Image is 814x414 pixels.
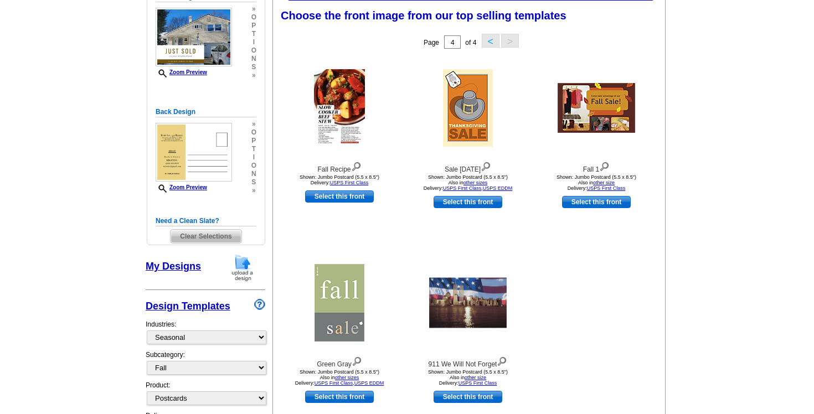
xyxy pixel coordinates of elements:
[587,185,626,191] a: USPS First Class
[450,375,486,380] span: Also in
[305,190,374,203] a: use this design
[482,34,499,48] button: <
[535,159,657,174] div: Fall 1
[228,253,257,282] img: upload-design
[251,178,256,187] span: s
[407,159,529,174] div: Sale [DATE]
[251,22,256,30] span: p
[251,162,256,170] span: o
[407,354,529,369] div: 911 We Will Not Forget
[251,120,256,128] span: »
[146,314,265,350] div: Industries:
[251,55,256,63] span: n
[251,187,256,195] span: »
[251,63,256,71] span: s
[578,180,615,185] span: Also in
[449,180,488,185] span: Also in
[458,380,497,386] a: USPS First Class
[251,46,256,55] span: o
[251,5,256,13] span: »
[535,174,657,191] div: Shown: Jumbo Postcard (5.5 x 8.5") Delivery:
[251,128,256,137] span: o
[599,159,610,172] img: view design details
[279,174,400,185] div: Shown: Jumbo Postcard (5.5 x 8.5") Delivery:
[315,380,353,386] a: USPS First Class
[443,69,493,147] img: Sale Thanksgiving
[320,375,359,380] span: Also in
[434,391,502,403] a: use this design
[463,180,488,185] a: other sizes
[279,354,400,369] div: Green Gray
[281,9,566,22] span: Choose the front image from our top selling templates
[354,380,384,386] a: USPS EDDM
[146,301,230,312] a: Design Templates
[558,83,635,133] img: Fall 1
[330,180,369,185] a: USPS First Class
[279,159,400,174] div: Fall Recipe
[315,264,364,341] img: Green Gray
[483,185,513,191] a: USPS EDDM
[443,185,482,191] a: USPS First Class
[424,39,439,46] span: Page
[465,39,476,46] span: of 4
[497,354,507,366] img: view design details
[481,159,491,172] img: view design details
[251,145,256,153] span: t
[251,71,256,80] span: »
[146,261,201,272] a: My Designs
[156,123,232,182] img: small-thumb.jpg
[251,30,256,38] span: t
[314,69,365,147] img: Fall Recipe
[156,216,256,226] h5: Need a Clean Slate?
[251,137,256,145] span: p
[407,174,529,191] div: Shown: Jumbo Postcard (5.5 x 8.5") Delivery: ,
[251,153,256,162] span: i
[407,369,529,386] div: Shown: Jumbo Postcard (5.5 x 8.5") Delivery:
[593,180,615,185] a: other size
[251,38,256,46] span: i
[171,230,241,243] span: Clear Selections
[562,196,631,208] a: use this design
[305,391,374,403] a: use this design
[156,8,232,66] img: small-thumb.jpg
[146,380,265,411] div: Product:
[352,354,362,366] img: view design details
[156,69,207,75] a: Zoom Preview
[146,350,265,380] div: Subcategory:
[429,278,507,328] img: 911 We Will Not Forget
[465,375,486,380] a: other size
[335,375,359,380] a: other sizes
[279,369,400,386] div: Shown: Jumbo Postcard (5.5 x 8.5") Delivery: ,
[434,196,502,208] a: use this design
[351,159,362,172] img: view design details
[156,107,256,117] h5: Back Design
[251,13,256,22] span: o
[254,299,265,310] img: design-wizard-help-icon.png
[501,34,519,48] button: >
[156,184,207,190] a: Zoom Preview
[251,170,256,178] span: n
